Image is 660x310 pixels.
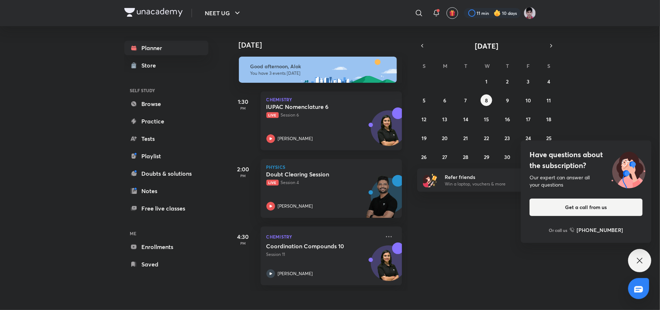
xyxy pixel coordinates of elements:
img: referral [423,173,437,187]
button: October 5, 2025 [418,94,430,106]
abbr: October 23, 2025 [505,135,510,142]
button: avatar [447,7,458,19]
h6: Refer friends [445,173,534,181]
p: Chemistry [266,232,380,241]
p: [PERSON_NAME] [278,270,313,277]
abbr: Wednesday [485,62,490,69]
div: Our expert can answer all your questions [530,174,643,188]
button: October 10, 2025 [522,94,534,106]
abbr: October 24, 2025 [526,135,531,142]
abbr: October 14, 2025 [463,116,468,123]
abbr: Tuesday [464,62,467,69]
abbr: October 11, 2025 [547,97,551,104]
a: Enrollments [124,240,208,254]
button: October 23, 2025 [502,132,513,144]
h5: IUPAC Nomenclature 6 [266,103,357,110]
span: Live [266,180,279,185]
abbr: Sunday [423,62,426,69]
a: Browse [124,97,208,111]
abbr: October 3, 2025 [527,78,530,85]
abbr: October 15, 2025 [484,116,489,123]
button: October 17, 2025 [522,113,534,125]
abbr: October 21, 2025 [464,135,468,142]
button: October 1, 2025 [481,76,492,87]
p: Session 6 [266,112,380,118]
span: Live [266,112,279,118]
button: October 8, 2025 [481,94,492,106]
abbr: October 13, 2025 [443,116,448,123]
button: [DATE] [427,41,546,51]
a: Doubts & solutions [124,166,208,181]
abbr: October 16, 2025 [505,116,510,123]
button: October 6, 2025 [439,94,451,106]
a: [PHONE_NUMBER] [570,226,623,234]
abbr: October 2, 2025 [506,78,509,85]
abbr: October 5, 2025 [423,97,426,104]
button: October 30, 2025 [502,151,513,163]
p: Or call us [549,227,568,233]
button: October 18, 2025 [543,113,555,125]
abbr: October 19, 2025 [422,135,427,142]
h4: [DATE] [239,41,409,49]
abbr: October 10, 2025 [526,97,531,104]
h4: Have questions about the subscription? [530,149,643,171]
button: October 19, 2025 [418,132,430,144]
div: Store [142,61,161,70]
p: PM [229,174,258,178]
a: Store [124,58,208,73]
abbr: October 6, 2025 [444,97,447,104]
button: October 15, 2025 [481,113,492,125]
img: ttu_illustration_new.svg [606,149,651,188]
button: October 2, 2025 [502,76,513,87]
button: October 4, 2025 [543,76,555,87]
p: Physics [266,165,396,169]
button: October 26, 2025 [418,151,430,163]
a: Saved [124,257,208,272]
img: Avatar [371,249,406,284]
p: [PERSON_NAME] [278,203,313,209]
p: PM [229,106,258,110]
h6: SELF STUDY [124,84,208,97]
p: Session 11 [266,251,380,258]
h6: [PHONE_NUMBER] [577,226,623,234]
h5: Coordination Compounds 10 [266,242,357,250]
img: Company Logo [124,8,183,17]
a: Notes [124,184,208,198]
abbr: Saturday [548,62,551,69]
button: October 20, 2025 [439,132,451,144]
button: October 13, 2025 [439,113,451,125]
p: [PERSON_NAME] [278,135,313,142]
abbr: October 29, 2025 [484,154,489,160]
button: October 27, 2025 [439,151,451,163]
a: Planner [124,41,208,55]
h5: 4:30 [229,232,258,241]
p: Session 4 [266,179,380,186]
img: streak [494,9,501,17]
abbr: October 8, 2025 [485,97,488,104]
abbr: October 28, 2025 [463,154,469,160]
img: Alok Mishra [524,7,536,19]
a: Tests [124,131,208,146]
img: unacademy [362,175,402,225]
p: Chemistry [266,97,396,102]
a: Practice [124,114,208,129]
abbr: October 30, 2025 [504,154,510,160]
button: October 22, 2025 [481,132,492,144]
p: PM [229,241,258,245]
button: NEET UG [201,6,246,20]
img: avatar [449,10,456,16]
abbr: October 26, 2025 [422,154,427,160]
abbr: Monday [443,62,448,69]
button: October 9, 2025 [502,94,513,106]
abbr: Friday [527,62,530,69]
h5: 2:00 [229,165,258,174]
abbr: October 25, 2025 [546,135,552,142]
h5: 1:30 [229,97,258,106]
button: October 25, 2025 [543,132,555,144]
abbr: October 20, 2025 [442,135,448,142]
abbr: October 12, 2025 [422,116,427,123]
abbr: October 1, 2025 [485,78,487,85]
button: October 3, 2025 [522,76,534,87]
abbr: Thursday [506,62,509,69]
button: October 21, 2025 [460,132,472,144]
